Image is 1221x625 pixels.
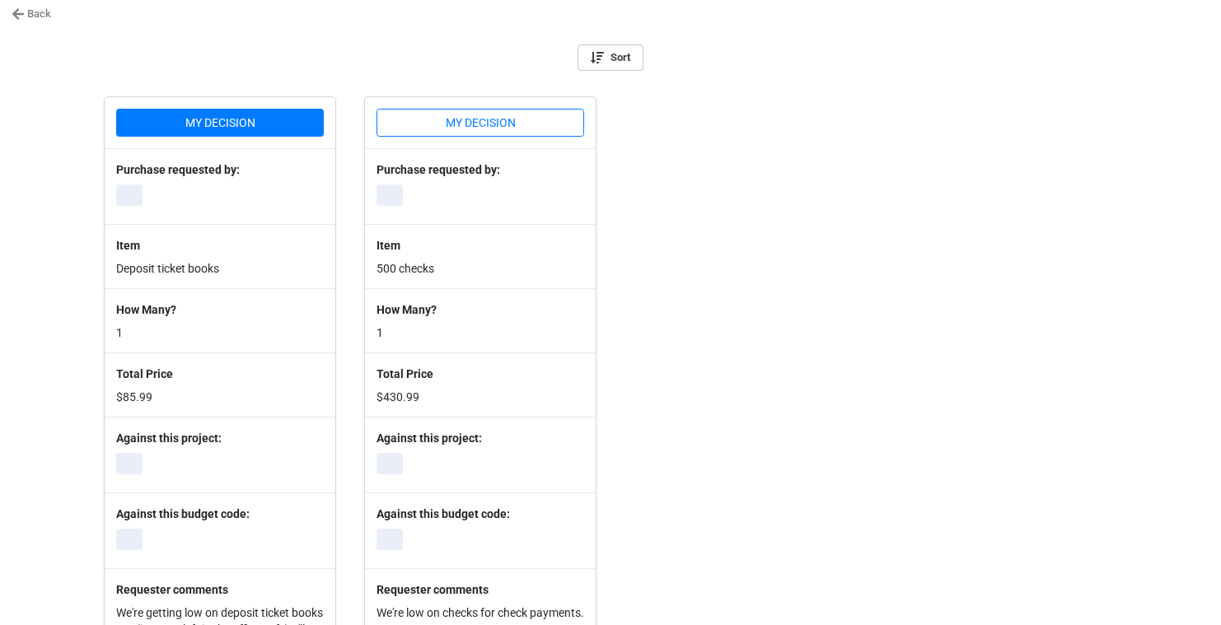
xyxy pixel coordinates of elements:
a: Sort [578,44,643,71]
b: Purchase requested by: [116,163,240,176]
button: MY DECISION [116,109,324,137]
button: MY DECISION [377,109,584,137]
b: Against this project: [116,431,222,445]
b: Total Price [377,367,433,380]
b: Item [116,239,140,252]
b: Purchase requested by: [377,163,500,176]
b: Against this budget code: [377,507,510,520]
b: Requester comments [377,583,489,596]
p: $430.99 [377,389,584,405]
a: Back [12,6,51,22]
b: Requester comments [116,583,228,596]
b: How Many? [377,303,437,316]
p: 500 checks [377,260,584,277]
b: Item [377,239,400,252]
p: Deposit ticket books [116,260,324,277]
p: 1 [377,324,584,341]
p: 1 [116,324,324,341]
p: We're low on checks for check payments. [377,604,584,621]
b: Against this budget code: [116,507,250,520]
b: Against this project: [377,431,482,445]
b: Total Price [116,367,173,380]
b: How Many? [116,303,176,316]
p: $85.99 [116,389,324,405]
